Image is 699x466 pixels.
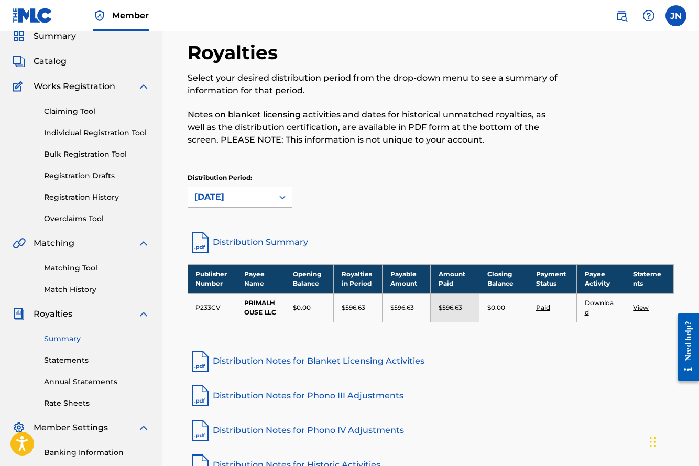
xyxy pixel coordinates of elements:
[188,72,562,97] p: Select your desired distribution period from the drop-down menu to see a summary of information f...
[34,308,72,320] span: Royalties
[665,5,686,26] div: User Menu
[487,303,505,312] p: $0.00
[44,192,150,203] a: Registration History
[137,421,150,434] img: expand
[44,263,150,274] a: Matching Tool
[285,264,334,293] th: Opening Balance
[44,170,150,181] a: Registration Drafts
[112,9,149,21] span: Member
[188,418,674,443] a: Distribution Notes for Phono IV Adjustments
[650,426,656,458] div: Drag
[137,237,150,250] img: expand
[342,303,365,312] p: $596.63
[647,416,699,466] iframe: Chat Widget
[188,264,236,293] th: Publisher Number
[188,418,213,443] img: pdf
[390,303,414,312] p: $596.63
[137,308,150,320] img: expand
[670,305,699,389] iframe: Resource Center
[13,8,53,23] img: MLC Logo
[188,230,674,255] a: Distribution Summary
[13,237,26,250] img: Matching
[585,299,614,316] a: Download
[44,355,150,366] a: Statements
[638,5,659,26] div: Help
[236,293,285,322] td: PRIMALHOUSE LLC
[188,109,562,146] p: Notes on blanket licensing activities and dates for historical unmatched royalties, as well as th...
[44,106,150,117] a: Claiming Tool
[188,383,674,408] a: Distribution Notes for Phono III Adjustments
[625,264,674,293] th: Statements
[34,55,67,68] span: Catalog
[34,80,115,93] span: Works Registration
[13,30,76,42] a: SummarySummary
[528,264,576,293] th: Payment Status
[439,303,462,312] p: $596.63
[642,9,655,22] img: help
[188,230,213,255] img: distribution-summary-pdf
[431,264,479,293] th: Amount Paid
[44,398,150,409] a: Rate Sheets
[188,349,674,374] a: Distribution Notes for Blanket Licensing Activities
[13,80,26,93] img: Works Registration
[44,127,150,138] a: Individual Registration Tool
[611,5,632,26] a: Public Search
[188,41,283,64] h2: Royalties
[34,30,76,42] span: Summary
[13,421,25,434] img: Member Settings
[236,264,285,293] th: Payee Name
[34,237,74,250] span: Matching
[93,9,106,22] img: Top Rightsholder
[13,30,25,42] img: Summary
[44,447,150,458] a: Banking Information
[479,264,528,293] th: Closing Balance
[633,304,649,311] a: View
[536,304,550,311] a: Paid
[188,383,213,408] img: pdf
[34,421,108,434] span: Member Settings
[44,213,150,224] a: Overclaims Tool
[576,264,625,293] th: Payee Activity
[13,55,67,68] a: CatalogCatalog
[13,308,25,320] img: Royalties
[333,264,382,293] th: Royalties in Period
[188,349,213,374] img: pdf
[188,293,236,322] td: P233CV
[44,149,150,160] a: Bulk Registration Tool
[13,55,25,68] img: Catalog
[293,303,311,312] p: $0.00
[44,284,150,295] a: Match History
[44,333,150,344] a: Summary
[194,191,267,203] div: [DATE]
[137,80,150,93] img: expand
[188,173,292,182] p: Distribution Period:
[44,376,150,387] a: Annual Statements
[382,264,431,293] th: Payable Amount
[615,9,628,22] img: search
